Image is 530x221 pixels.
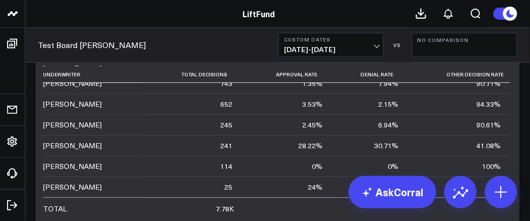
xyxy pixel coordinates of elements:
[220,99,232,109] div: 652
[216,204,234,214] div: 7.78K
[412,33,517,57] button: No Comparison
[388,161,399,171] div: 0%
[298,141,322,151] div: 28.22%
[408,66,510,83] th: Other Decision Rate
[38,39,146,51] a: Test Board [PERSON_NAME]
[302,78,322,89] div: 1.35%
[220,78,232,89] div: 743
[379,99,399,109] div: 2.15%
[349,176,436,208] a: AskCorral
[379,120,399,130] div: 6.94%
[43,182,102,192] div: [PERSON_NAME]
[220,161,232,171] div: 114
[43,204,67,214] div: TOTAL
[379,78,399,89] div: 7.94%
[43,120,102,130] div: [PERSON_NAME]
[477,78,501,89] div: 90.71%
[308,182,322,192] div: 24%
[224,182,232,192] div: 25
[312,161,322,171] div: 0%
[302,99,322,109] div: 3.53%
[241,66,332,83] th: Approval Rate
[477,99,501,109] div: 94.33%
[43,141,102,151] div: [PERSON_NAME]
[278,33,384,57] button: Custom Dates[DATE]-[DATE]
[43,66,144,83] th: Underwriter
[477,141,501,151] div: 41.08%
[220,141,232,151] div: 241
[418,37,512,43] b: No Comparison
[43,78,102,89] div: [PERSON_NAME]
[375,141,399,151] div: 30.71%
[482,161,501,171] div: 100%
[43,99,102,109] div: [PERSON_NAME]
[284,46,378,54] span: [DATE] - [DATE]
[302,120,322,130] div: 2.45%
[477,120,501,130] div: 90.61%
[389,42,407,48] div: VS
[242,8,275,19] a: LiftFund
[43,161,102,171] div: [PERSON_NAME]
[332,66,407,83] th: Denial Rate
[284,36,378,42] b: Custom Dates
[144,66,241,83] th: Total Decisions
[220,120,232,130] div: 245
